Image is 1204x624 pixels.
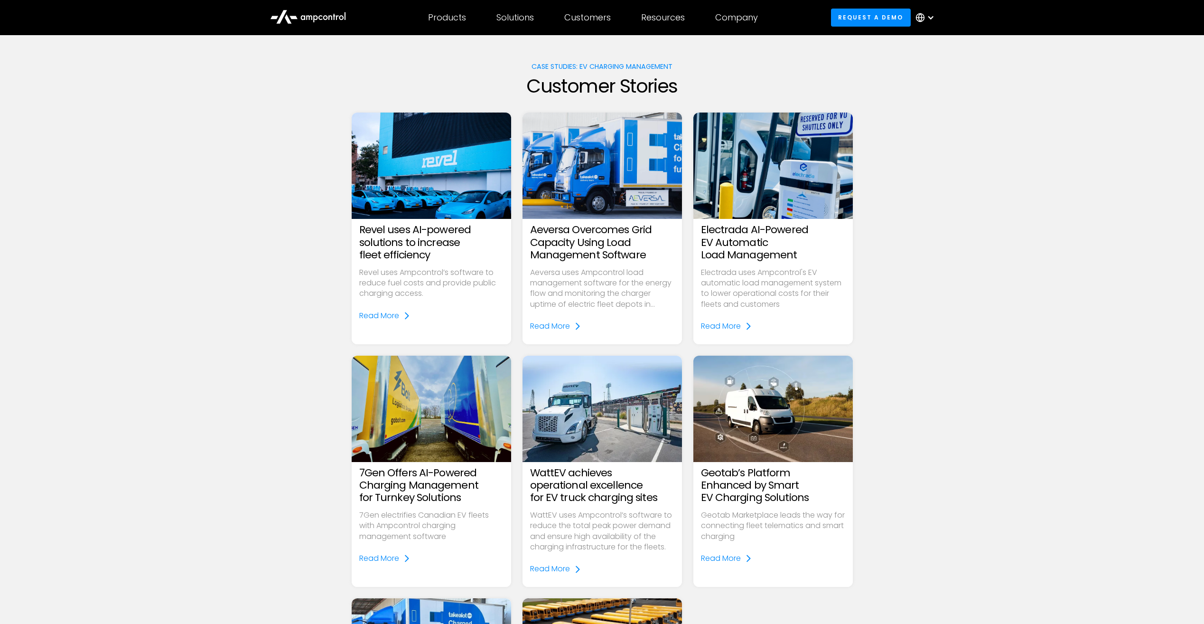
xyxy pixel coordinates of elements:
div: Read More [530,564,570,574]
div: Read More [701,553,741,564]
h3: Revel uses AI-powered solutions to increase fleet efficiency [359,224,504,261]
div: Solutions [496,12,534,23]
div: Read More [530,321,570,331]
div: Read More [359,311,399,321]
h3: WattEV achieves operational excellence for EV truck charging sites [530,467,674,504]
div: Company [715,12,758,23]
a: Read More [530,564,581,574]
a: Read More [359,311,411,321]
p: Revel uses Ampcontrol’s software to reduce fuel costs and provide public charging access. [359,267,504,299]
h3: 7Gen Offers AI-Powered Charging Management for Turnkey Solutions [359,467,504,504]
a: Read More [530,321,581,331]
div: Resources [641,12,685,23]
a: Read More [701,553,752,564]
a: Read More [359,553,411,564]
p: WattEV uses Ampcontrol’s software to reduce the total peak power demand and ensure high availabil... [530,510,674,553]
a: Read More [701,321,752,331]
p: Aeversa uses Ampcontrol load management software for the energy flow and monitoring the charger u... [530,267,674,310]
h1: Case Studies: EV charging management [352,63,853,71]
p: Geotab Marketplace leads the way for connecting fleet telematics and smart charging [701,510,845,542]
div: Read More [359,553,399,564]
div: Customers [564,12,611,23]
h3: Geotab’s Platform Enhanced by Smart EV Charging Solutions [701,467,845,504]
div: Products [428,12,466,23]
h3: Electrada AI-Powered EV Automatic Load Management [701,224,845,261]
p: 7Gen electrifies Canadian EV fleets with Ampcontrol charging management software [359,510,504,542]
h3: Aeversa Overcomes Grid Capacity Using Load Management Software [530,224,674,261]
a: Request a demo [831,9,911,26]
p: Electrada uses Ampcontrol's EV automatic load management system to lower operational costs for th... [701,267,845,310]
h2: Customer Stories [352,75,853,97]
div: Read More [701,321,741,331]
